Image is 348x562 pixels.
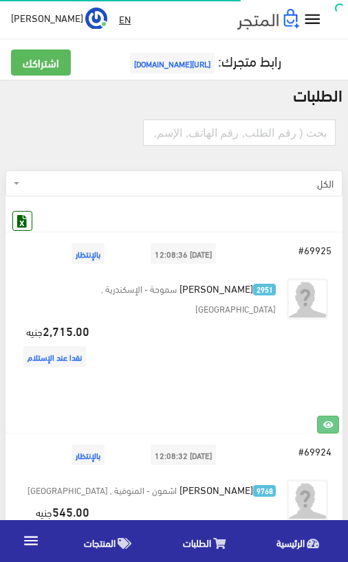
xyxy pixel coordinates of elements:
[230,441,342,469] div: #69924
[143,120,336,146] input: بحث ( رقم الطلب, رقم الهاتف, الإسم, البريد اﻹلكتروني )...
[180,480,276,499] span: [PERSON_NAME]
[28,482,177,498] small: اشمون - المنوفية , [GEOGRAPHIC_DATA]
[20,319,89,370] span: جنيه
[101,280,276,317] small: سموحة - الإسكندرية , [GEOGRAPHIC_DATA]
[276,534,305,551] span: الرئيسية
[62,524,160,559] a: المنتجات
[183,534,211,551] span: الطلبات
[287,480,328,521] img: avatar.png
[20,499,89,551] span: جنيه
[287,278,328,319] img: avatar.png
[6,170,342,196] span: الكل
[43,322,89,339] strong: 2,715.00
[6,85,342,103] h2: الطلبات
[151,445,216,465] span: [DATE] 12:08:32
[180,278,276,297] span: [PERSON_NAME]
[303,10,323,30] i: 
[254,524,348,559] a: الرئيسية
[253,485,276,497] span: 9768
[113,7,136,32] a: EN
[253,284,276,295] span: 2951
[23,177,334,190] span: الكل
[11,49,71,76] a: اشتراكك
[161,524,254,559] a: الطلبات
[237,9,299,30] img: .
[151,243,216,264] span: [DATE] 12:08:36
[119,10,131,27] u: EN
[130,53,215,74] span: [URL][DOMAIN_NAME]
[72,243,105,264] span: بالإنتظار
[11,7,107,29] a: ... [PERSON_NAME]
[22,532,40,550] i: 
[72,445,105,465] span: بالإنتظار
[85,8,107,30] img: ...
[11,9,83,26] span: [PERSON_NAME]
[52,502,89,520] strong: 545.00
[84,534,116,551] span: المنتجات
[23,346,86,367] span: نقدا عند الإستلام
[230,240,342,267] div: #69925
[127,47,281,73] a: رابط متجرك:[URL][DOMAIN_NAME]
